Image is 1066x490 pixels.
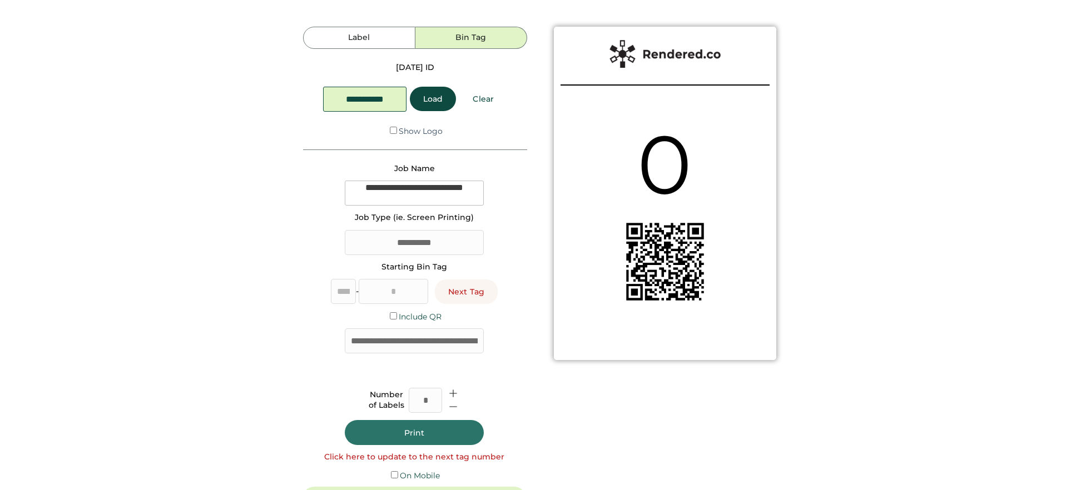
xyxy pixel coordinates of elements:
[459,87,507,111] button: Clear
[369,389,404,411] div: Number of Labels
[345,420,484,445] button: Print
[396,62,434,73] div: [DATE] ID
[381,262,447,273] div: Starting Bin Tag
[355,212,474,223] div: Job Type (ie. Screen Printing)
[435,279,498,304] button: Next Tag
[633,107,697,222] div: 0
[394,163,435,174] div: Job Name
[410,87,456,111] button: Load
[324,452,504,463] div: Click here to update to the next tag number
[609,40,721,68] img: Rendered%20Label%20Logo%402x.png
[400,471,440,481] label: On Mobile
[399,126,443,136] label: Show Logo
[399,312,442,322] label: Include QR
[356,286,359,297] div: -
[415,27,527,49] button: Bin Tag
[303,27,415,49] button: Label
